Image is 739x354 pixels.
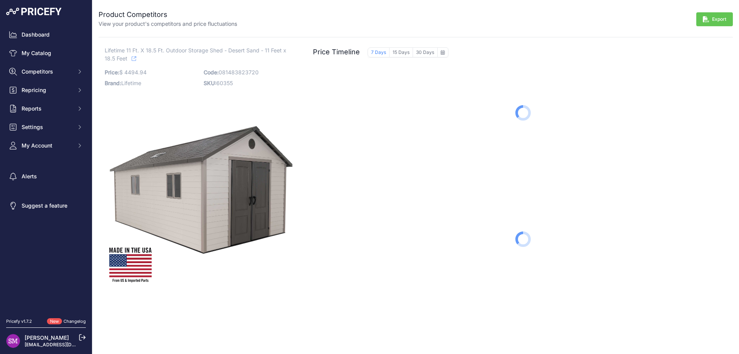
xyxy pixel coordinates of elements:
[6,102,86,116] button: Reports
[25,334,69,341] a: [PERSON_NAME]
[204,80,216,86] span: SKU:
[6,8,62,15] img: Pricefy Logo
[6,28,86,42] a: Dashboard
[6,139,86,153] button: My Account
[6,83,86,97] button: Repricing
[25,342,105,347] a: [EMAIL_ADDRESS][DOMAIN_NAME]
[6,199,86,213] a: Suggest a feature
[47,318,62,325] span: New
[105,67,199,78] p: $ 4494.94
[6,120,86,134] button: Settings
[204,67,298,78] p: 081483823720
[22,105,72,112] span: Reports
[6,65,86,79] button: Competitors
[6,318,32,325] div: Pricefy v1.7.2
[313,47,360,57] h2: Price Timeline
[204,78,298,89] p: 60355
[204,69,219,75] span: Code:
[22,68,72,75] span: Competitors
[105,69,119,75] span: Price:
[6,28,86,309] nav: Sidebar
[22,123,72,131] span: Settings
[105,78,199,89] p: Lifetime
[413,47,437,57] button: 30 Days
[22,142,72,149] span: My Account
[105,45,286,63] span: Lifetime 11 Ft. X 18.5 Ft. Outdoor Storage Shed - Desert Sand - 11 Feet x 18.5 Feet
[99,9,237,20] h2: Product Competitors
[6,169,86,183] a: Alerts
[6,46,86,60] a: My Catalog
[22,86,72,94] span: Repricing
[99,20,237,28] p: View your product's competitors and price fluctuations
[64,319,86,324] a: Changelog
[368,47,390,57] button: 7 Days
[390,47,413,57] button: 15 Days
[696,12,733,26] button: Export
[105,80,121,86] span: Brand:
